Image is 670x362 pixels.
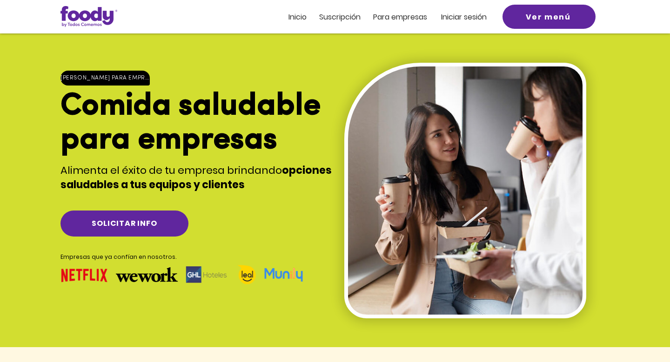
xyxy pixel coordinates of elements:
span: [PERSON_NAME] para empresas [60,75,150,81]
a: Para empresas [373,13,427,21]
span: SOLICITAR INFO [92,217,157,229]
a: Ver menú [502,5,596,29]
button: Foody para empresas [60,71,150,86]
a: Inicio [288,13,307,21]
a: Suscripción [319,13,361,21]
a: Iniciar sesión [441,13,487,21]
span: Suscripción [319,12,361,22]
img: gente-divirtiendose-su-tiempo-descanso (1).jpg [348,66,583,315]
span: Ver menú [526,11,571,23]
span: Inicio [288,12,307,22]
img: Logo_Foody V2.0.0 (3).png [60,6,117,27]
span: ra empresas [382,12,427,22]
span: Pa [373,12,382,22]
a: SOLICITAR INFO [60,211,188,237]
span: opciones saludables a tus equipos y clientes [60,163,332,192]
span: Iniciar sesión [441,12,487,22]
iframe: Messagebird Livechat Widget [616,308,661,353]
span: Alimenta el éxito de tu empresa brindando [60,163,282,178]
img: logos.png [60,263,304,286]
span: Empresas que ya confían en nosotros. [60,253,176,261]
span: Comida saludable para empresas [60,91,321,156]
